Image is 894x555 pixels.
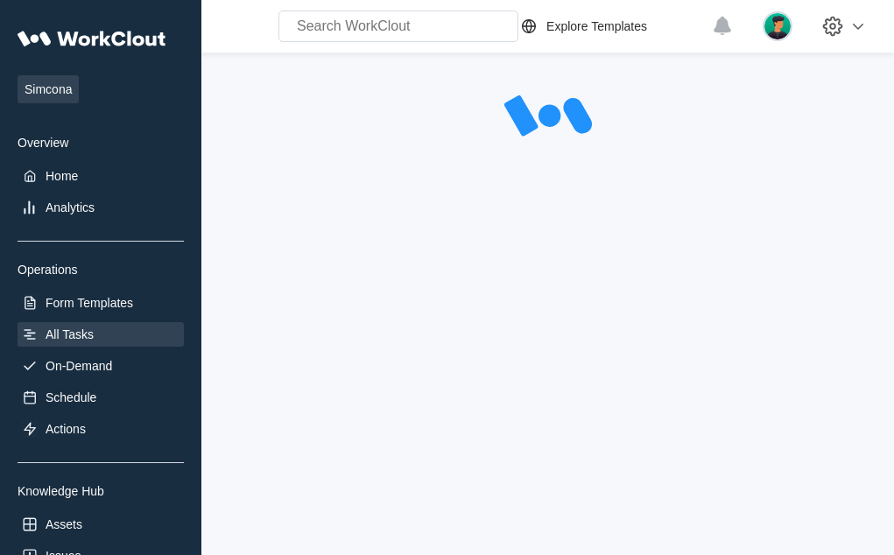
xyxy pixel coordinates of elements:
a: Schedule [18,385,184,410]
a: Analytics [18,195,184,220]
a: Home [18,164,184,188]
div: On-Demand [46,359,112,373]
div: Analytics [46,200,95,214]
div: Actions [46,422,86,436]
a: Actions [18,417,184,441]
input: Search WorkClout [278,11,518,42]
div: Knowledge Hub [18,484,184,498]
span: Simcona [18,75,79,103]
a: All Tasks [18,322,184,347]
div: Overview [18,136,184,150]
a: Explore Templates [518,16,703,37]
div: Home [46,169,78,183]
div: Explore Templates [546,19,647,33]
div: All Tasks [46,327,94,341]
div: Operations [18,263,184,277]
a: On-Demand [18,354,184,378]
a: Assets [18,512,184,537]
a: Form Templates [18,291,184,315]
div: Schedule [46,390,96,404]
div: Form Templates [46,296,133,310]
img: user.png [763,11,792,41]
